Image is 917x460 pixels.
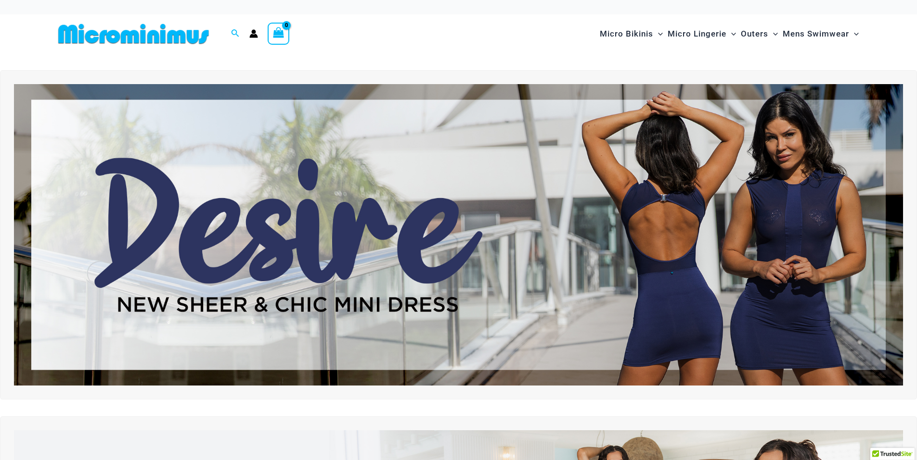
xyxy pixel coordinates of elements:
a: OutersMenu ToggleMenu Toggle [738,19,780,49]
a: Account icon link [249,29,258,38]
span: Menu Toggle [849,22,859,46]
span: Micro Bikinis [600,22,653,46]
a: Micro LingerieMenu ToggleMenu Toggle [665,19,738,49]
span: Menu Toggle [653,22,663,46]
span: Menu Toggle [726,22,736,46]
img: Desire me Navy Dress [14,84,903,386]
a: Mens SwimwearMenu ToggleMenu Toggle [780,19,861,49]
span: Menu Toggle [768,22,778,46]
a: Search icon link [231,28,240,40]
span: Mens Swimwear [783,22,849,46]
span: Outers [741,22,768,46]
span: Micro Lingerie [668,22,726,46]
img: MM SHOP LOGO FLAT [54,23,213,45]
a: Micro BikinisMenu ToggleMenu Toggle [597,19,665,49]
a: View Shopping Cart, empty [268,23,290,45]
nav: Site Navigation [596,18,863,50]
